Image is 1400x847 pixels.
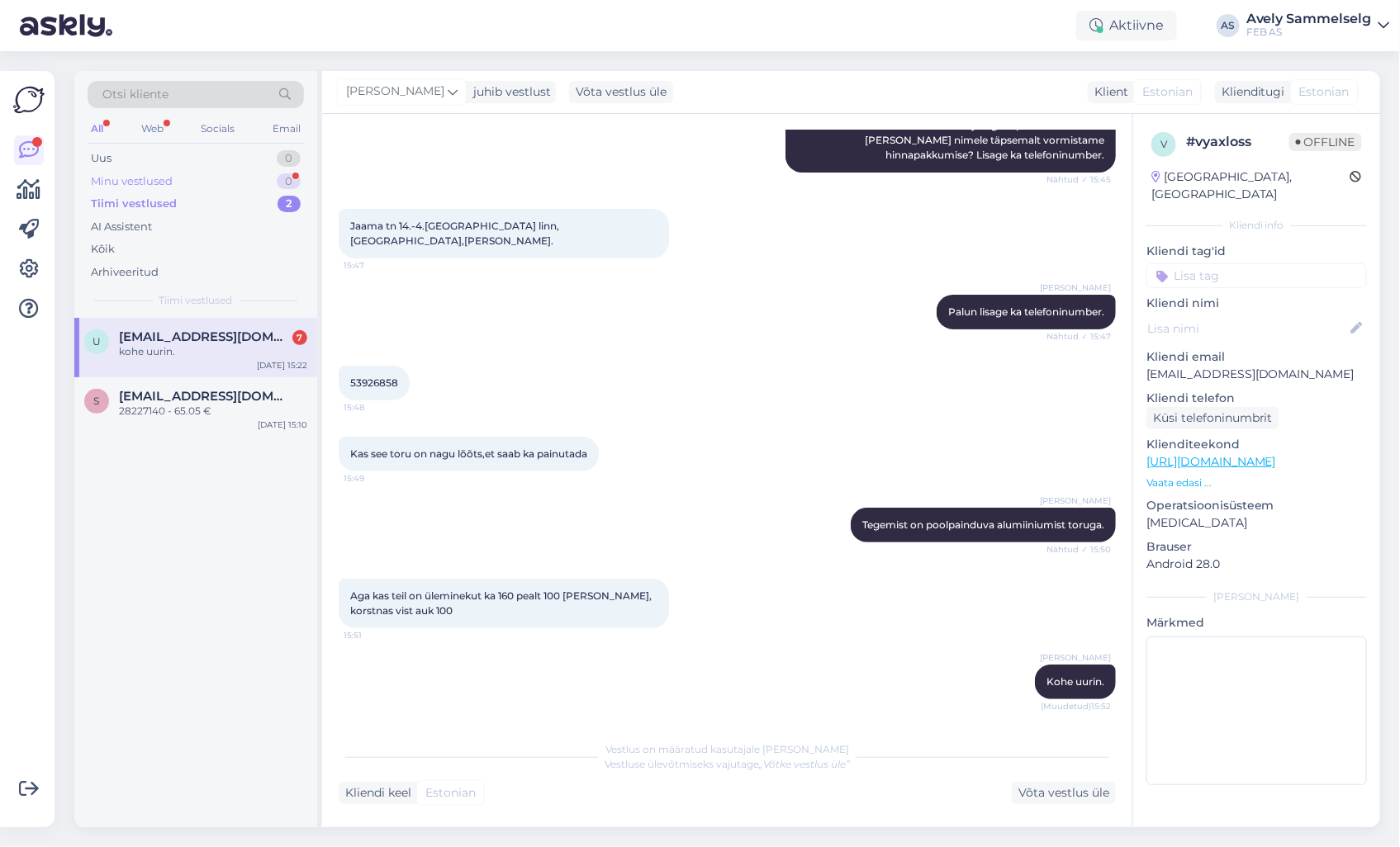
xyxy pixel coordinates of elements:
[119,344,307,359] div: kohe uurin.
[1146,390,1367,407] p: Kliendi telefon
[1217,14,1240,37] div: AS
[91,241,115,258] div: Kõik
[91,219,152,235] div: AI Assistent
[1146,514,1367,532] p: [MEDICAL_DATA]
[88,118,107,140] div: All
[605,758,850,770] span: Vestluse ülevõtmiseks vajutage
[91,264,159,281] div: Arhiveeritud
[1299,83,1350,101] span: Estonian
[119,389,291,404] span: siim@elamus.ee
[278,196,301,212] div: 2
[569,81,673,103] div: Võta vestlus üle
[862,518,1104,531] span: Tegemist on poolpainduva alumiiniumist toruga.
[94,395,100,407] span: s
[1088,83,1128,101] div: Klient
[344,259,406,272] span: 15:47
[339,784,411,802] div: Kliendi keel
[344,472,406,485] span: 15:49
[197,118,238,140] div: Socials
[1146,243,1367,260] p: Kliendi tag'id
[93,335,101,348] span: u
[91,173,173,190] div: Minu vestlused
[1246,12,1390,39] a: Avely SammelselgFEB AS
[1246,12,1372,26] div: Avely Sammelselg
[350,220,559,247] span: Jaama tn 14.-4.[GEOGRAPHIC_DATA] linn,[GEOGRAPHIC_DATA],[PERSON_NAME].
[1146,556,1367,573] p: Android 28.0
[292,330,307,345] div: 7
[159,293,233,308] span: Tiimi vestlused
[1046,330,1111,343] span: Nähtud ✓ 15:47
[1146,454,1276,469] a: [URL][DOMAIN_NAME]
[257,359,307,371] div: [DATE] 15:22
[1146,614,1367,632] p: Märkmed
[1046,675,1104,688] span: Kohe uurin.
[1012,782,1116,804] div: Võta vestlus üle
[1215,83,1285,101] div: Klienditugi
[759,758,850,770] i: „Võtke vestlus üle”
[948,305,1104,318] span: Palun lisage ka telefoninumber.
[91,150,112,167] div: Uus
[1151,168,1350,203] div: [GEOGRAPHIC_DATA], [GEOGRAPHIC_DATA]
[1160,138,1167,150] span: v
[344,401,406,414] span: 15:48
[1046,543,1111,556] span: Nähtud ✓ 15:50
[119,404,307,419] div: 28227140 - 65.05 €
[277,150,301,167] div: 0
[350,447,587,460] span: Kas see toru on nagu lõõts,et saab ka painutada
[1146,218,1367,233] div: Kliendi info
[1186,132,1289,152] div: # vyaxloss
[1146,348,1367,366] p: Kliendi email
[1146,538,1367,556] p: Brauser
[258,419,307,431] div: [DATE] 15:10
[350,589,654,617] span: Aga kas teil on üleminekut ka 160 pealt 100 [PERSON_NAME], korstnas vist auk 100
[1142,83,1193,101] span: Estonian
[1146,497,1367,514] p: Operatsioonisüsteem
[1146,589,1367,604] div: [PERSON_NAME]
[605,743,849,755] span: Vestlus on määratud kasutajale [PERSON_NAME]
[425,784,476,802] span: Estonian
[1040,651,1111,664] span: [PERSON_NAME]
[346,83,444,101] span: [PERSON_NAME]
[1040,282,1111,294] span: [PERSON_NAME]
[1146,295,1367,312] p: Kliendi nimi
[1040,494,1111,507] span: [PERSON_NAME]
[1076,11,1177,40] div: Aktiivne
[1146,436,1367,453] p: Klienditeekond
[350,376,398,389] span: 53926858
[1146,407,1279,429] div: Küsi telefoninumbrit
[1146,476,1367,490] p: Vaata edasi ...
[13,84,45,116] img: Askly Logo
[467,83,551,101] div: juhib vestlust
[91,196,177,212] div: Tiimi vestlused
[277,173,301,190] div: 0
[138,118,167,140] div: Web
[1147,319,1348,338] input: Lisa nimi
[1146,263,1367,288] input: Lisa tag
[269,118,304,140] div: Email
[1289,133,1362,151] span: Offline
[119,329,291,344] span: urmaskoppel@hotmail.com
[1246,26,1372,39] div: FEB AS
[1146,366,1367,383] p: [EMAIL_ADDRESS][DOMAIN_NAME]
[102,86,168,103] span: Otsi kliente
[344,629,406,641] span: 15:51
[1041,700,1111,712] span: (Muudetud) 15:52
[1046,173,1111,186] span: Nähtud ✓ 15:45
